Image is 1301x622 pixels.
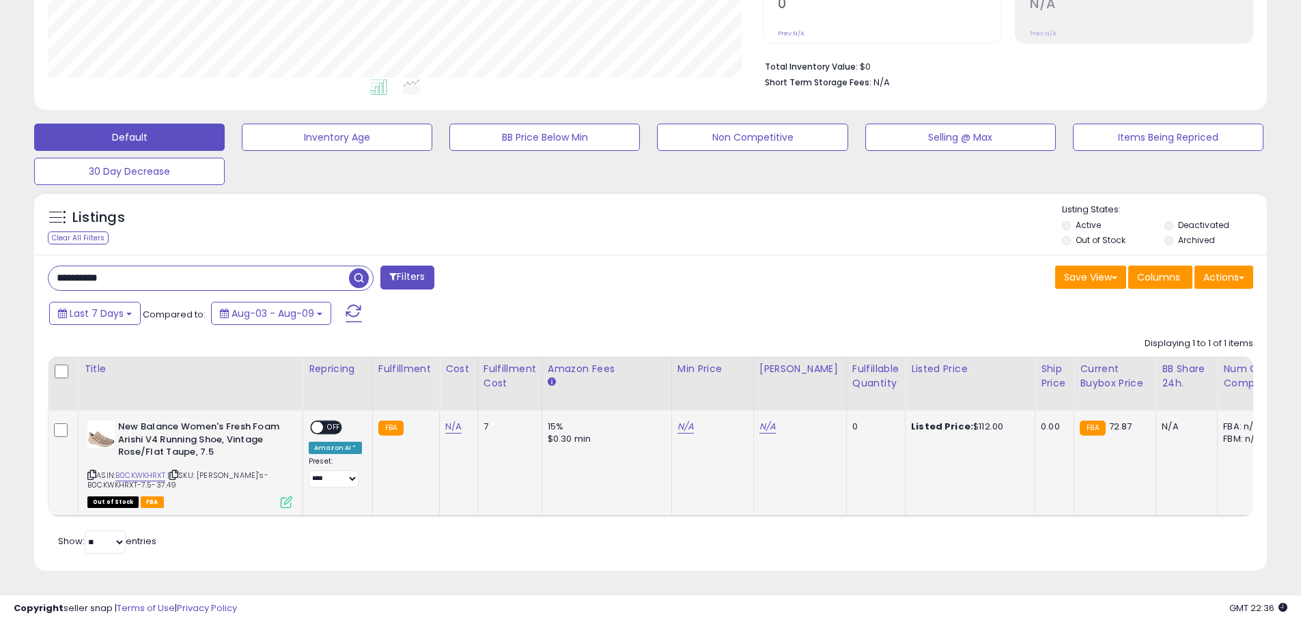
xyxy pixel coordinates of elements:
a: B0CKWKHRXT [115,470,165,481]
button: Items Being Repriced [1073,124,1263,151]
h5: Listings [72,208,125,227]
div: 0 [852,421,895,433]
div: Amazon AI * [309,442,362,454]
div: 0.00 [1041,421,1063,433]
a: N/A [759,420,776,434]
small: Prev: N/A [1030,29,1057,38]
div: 15% [548,421,661,433]
div: BB Share 24h. [1162,362,1212,391]
div: Amazon Fees [548,362,666,376]
span: Aug-03 - Aug-09 [232,307,314,320]
button: BB Price Below Min [449,124,640,151]
div: Fulfillable Quantity [852,362,899,391]
span: 72.87 [1109,420,1132,433]
label: Archived [1178,234,1215,246]
b: Total Inventory Value: [765,61,858,72]
button: Save View [1055,266,1126,289]
div: Clear All Filters [48,231,109,244]
span: All listings that are currently out of stock and unavailable for purchase on Amazon [87,496,139,508]
span: FBA [141,496,164,508]
p: Listing States: [1062,203,1267,216]
div: Displaying 1 to 1 of 1 items [1145,337,1253,350]
button: Actions [1194,266,1253,289]
strong: Copyright [14,602,64,614]
a: N/A [677,420,694,434]
a: Terms of Use [117,602,175,614]
button: Last 7 Days [49,302,141,325]
b: Short Term Storage Fees: [765,76,871,88]
b: New Balance Women's Fresh Foam Arishi V4 Running Shoe, Vintage Rose/Flat Taupe, 7.5 [118,421,284,462]
span: Show: entries [58,535,156,548]
button: Filters [380,266,434,289]
div: $0.30 min [548,433,661,445]
span: N/A [873,76,890,89]
div: FBM: n/a [1223,433,1268,445]
button: Non Competitive [657,124,848,151]
div: Fulfillment Cost [484,362,536,391]
div: ASIN: [87,421,292,507]
span: | SKU: [PERSON_NAME]'s-B0CKWKHRXT-7.5-37.49 [87,470,268,490]
button: Aug-03 - Aug-09 [211,302,331,325]
button: Default [34,124,225,151]
button: Inventory Age [242,124,432,151]
span: Compared to: [143,308,206,321]
button: Columns [1128,266,1192,289]
a: Privacy Policy [177,602,237,614]
div: Min Price [677,362,748,376]
small: FBA [1080,421,1105,436]
label: Active [1076,219,1101,231]
b: Listed Price: [911,420,973,433]
span: OFF [323,422,345,434]
small: FBA [378,421,404,436]
span: 2025-08-17 22:36 GMT [1229,602,1287,614]
div: FBA: n/a [1223,421,1268,433]
div: Repricing [309,362,367,376]
div: Ship Price [1041,362,1068,391]
div: Preset: [309,457,362,487]
a: N/A [445,420,462,434]
li: $0 [765,57,1243,74]
div: N/A [1162,421,1207,433]
div: Cost [445,362,472,376]
small: Prev: N/A [778,29,805,38]
label: Deactivated [1178,219,1229,231]
span: Last 7 Days [70,307,124,320]
div: Current Buybox Price [1080,362,1150,391]
div: Num of Comp. [1223,362,1273,391]
button: Selling @ Max [865,124,1056,151]
div: Fulfillment [378,362,434,376]
button: 30 Day Decrease [34,158,225,185]
small: Amazon Fees. [548,376,556,388]
img: 416kdodrgkL._SL40_.jpg [87,421,115,448]
div: Title [84,362,297,376]
div: Listed Price [911,362,1029,376]
div: [PERSON_NAME] [759,362,841,376]
span: Columns [1137,270,1180,284]
div: $112.00 [911,421,1024,433]
div: seller snap | | [14,602,237,615]
label: Out of Stock [1076,234,1125,246]
div: 7 [484,421,531,433]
